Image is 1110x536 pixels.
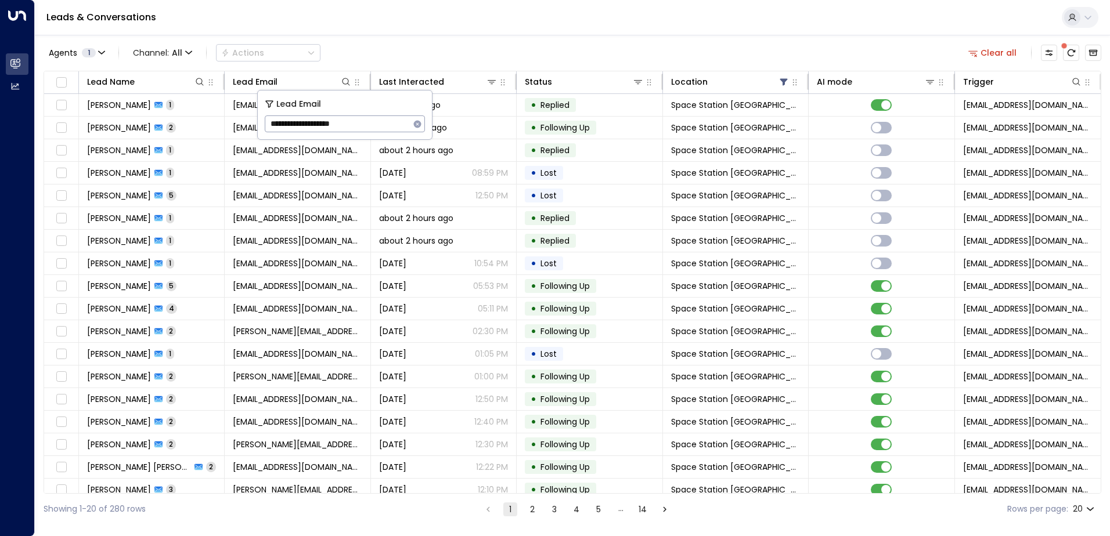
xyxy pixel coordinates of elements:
p: 12:50 PM [475,393,508,405]
span: Lost [540,167,557,179]
button: Go to page 14 [636,502,650,516]
span: Lost [540,348,557,360]
p: 12:30 PM [475,439,508,450]
button: Go to page 5 [592,502,606,516]
span: leads@space-station.co.uk [963,144,1093,156]
span: 5 [166,190,176,200]
span: leads@space-station.co.uk [963,190,1093,201]
span: eddie.vabole@gmail.com [233,371,362,382]
span: Space Station Doncaster [671,461,800,473]
span: Karen Henderson [87,212,151,224]
span: Jack Nohilly [87,393,151,405]
span: Space Station Doncaster [671,122,800,133]
span: Following Up [540,484,590,495]
span: leads@space-station.co.uk [963,99,1093,111]
span: Toggle select row [54,483,69,497]
span: 1 [166,213,174,223]
span: Space Station Doncaster [671,371,800,382]
span: 1 [166,258,174,268]
p: 05:11 PM [478,303,508,314]
span: Yesterday [379,484,406,495]
div: • [531,434,536,454]
span: jg94@duck.com [233,167,362,179]
button: Customize [1041,45,1057,61]
div: • [531,480,536,499]
span: 2 [166,439,176,449]
span: chrispollard48@gmail.com [233,99,362,111]
div: Trigger [963,75,994,89]
p: 12:50 PM [475,190,508,201]
span: about 2 hours ago [379,212,453,224]
span: Yesterday [379,303,406,314]
span: Space Station Doncaster [671,190,800,201]
span: sara@1stchoiceforproperty.co.uk [233,484,362,495]
p: 10:54 PM [474,258,508,269]
span: Lost [540,190,557,201]
span: lynne.craighead@btinternet.com [233,325,362,337]
button: Go to page 3 [547,502,561,516]
span: Pascal Dent [87,303,151,314]
span: Christopher Pollard [87,99,151,111]
div: • [531,95,536,115]
span: Toggle select row [54,392,69,407]
p: 08:59 PM [472,167,508,179]
span: Aug 05, 2025 [379,258,406,269]
div: Last Interacted [379,75,498,89]
span: leads@space-station.co.uk [963,461,1093,473]
p: 01:05 PM [475,348,508,360]
span: leads@space-station.co.uk [963,167,1093,179]
span: Sophie Spink [87,348,151,360]
button: Go to page 4 [570,502,583,516]
span: 1 [166,349,174,358]
span: 2 [166,122,176,132]
span: Channel: [128,45,197,61]
label: Rows per page: [1007,503,1068,515]
span: 1 [82,48,96,57]
div: • [531,367,536,386]
span: Following Up [540,371,590,382]
span: Toggle select row [54,98,69,113]
div: Status [525,75,643,89]
span: beccc569@gmail.com [233,416,362,428]
button: page 1 [503,502,517,516]
span: Space Station Doncaster [671,167,800,179]
span: Replied [540,212,570,224]
div: AI mode [817,75,935,89]
nav: pagination navigation [481,502,672,516]
span: Yesterday [379,393,406,405]
span: leads@space-station.co.uk [963,258,1093,269]
div: 20 [1073,501,1097,517]
span: kazalex97@hotmail.com [233,258,362,269]
p: 05:53 PM [473,280,508,292]
span: All [172,48,182,57]
span: Space Station Doncaster [671,416,800,428]
span: 2 [206,462,216,472]
span: Toggle select row [54,166,69,180]
div: • [531,231,536,251]
div: Actions [221,48,264,58]
div: • [531,208,536,228]
div: • [531,186,536,205]
span: 2 [166,371,176,381]
span: Toggle select row [54,143,69,158]
div: • [531,299,536,318]
span: leads@space-station.co.uk [963,484,1093,495]
span: Rebecca Lockwood [87,416,151,428]
span: 3 [166,484,176,494]
span: 1 [166,168,174,178]
p: 12:10 PM [478,484,508,495]
span: about 2 hours ago [379,144,453,156]
span: 2 [166,326,176,336]
span: 1 [166,145,174,155]
span: Following Up [540,439,590,450]
button: Actions [216,44,320,61]
a: Leads & Conversations [46,10,156,24]
div: Lead Name [87,75,135,89]
span: Space Station Doncaster [671,484,800,495]
span: Agents [49,49,77,57]
span: James Gibson [87,167,151,179]
button: Go to page 2 [525,502,539,516]
span: 5 [166,281,176,291]
span: nadine.griffin@sky.com [233,439,362,450]
span: Following Up [540,303,590,314]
